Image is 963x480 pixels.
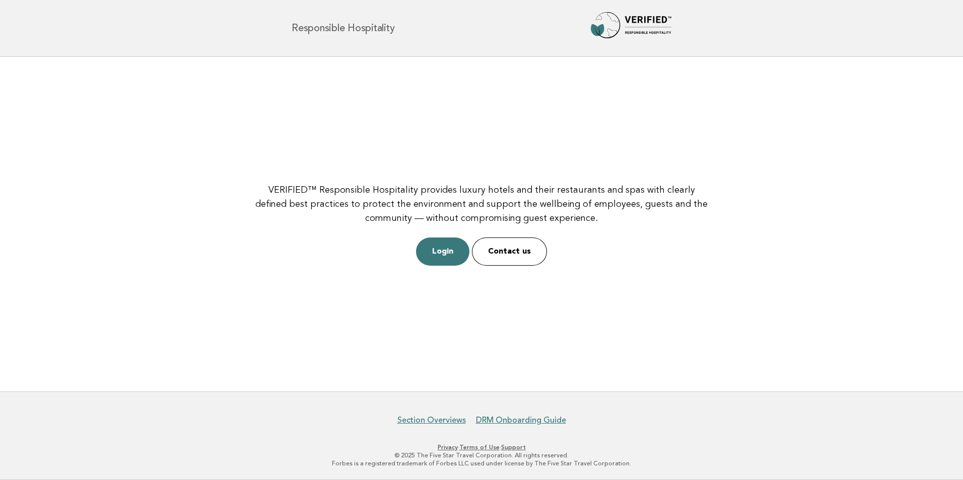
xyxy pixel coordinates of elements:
p: Forbes is a registered trademark of Forbes LLC used under license by The Five Star Travel Corpora... [173,459,790,467]
a: Privacy [438,444,458,451]
a: Contact us [472,237,547,266]
a: Section Overviews [397,415,466,425]
a: DRM Onboarding Guide [476,415,566,425]
h1: Responsible Hospitality [292,23,394,33]
a: Terms of Use [459,444,500,451]
p: © 2025 The Five Star Travel Corporation. All rights reserved. [173,451,790,459]
img: Forbes Travel Guide [591,12,671,44]
a: Login [416,237,469,266]
a: Support [501,444,526,451]
p: VERIFIED™ Responsible Hospitality provides luxury hotels and their restaurants and spas with clea... [253,183,710,225]
p: · · [173,443,790,451]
